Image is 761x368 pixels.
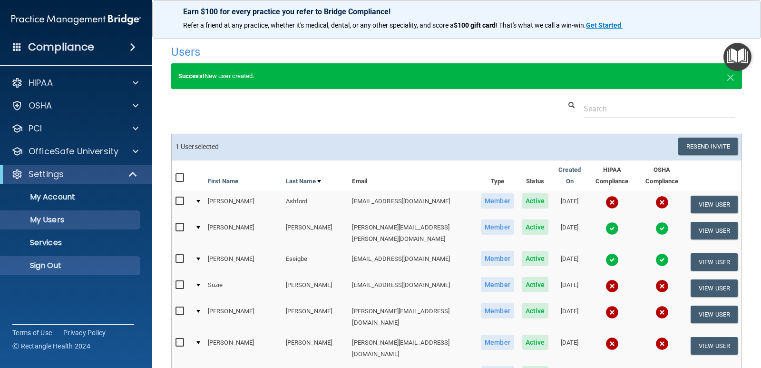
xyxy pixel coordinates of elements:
td: [PERSON_NAME] [204,191,282,218]
span: Member [481,303,514,318]
img: cross.ca9f0e7f.svg [605,306,619,319]
td: [PERSON_NAME] [282,218,349,249]
input: Search [584,100,735,118]
strong: $100 gift card [454,21,496,29]
img: cross.ca9f0e7f.svg [605,196,619,209]
span: Member [481,335,514,350]
span: Member [481,219,514,235]
a: Last Name [286,176,321,187]
a: OSHA [11,100,138,111]
img: tick.e7d51cea.svg [605,253,619,267]
div: New user created. [171,63,742,89]
td: Ashford [282,191,349,218]
p: HIPAA [29,77,53,89]
a: OfficeSafe University [11,146,138,157]
td: [DATE] [552,275,586,301]
img: PMB logo [11,10,141,29]
h6: 1 User selected [176,143,449,150]
img: cross.ca9f0e7f.svg [655,337,669,350]
span: Member [481,193,514,209]
td: [EMAIL_ADDRESS][DOMAIN_NAME] [348,275,477,301]
span: Active [522,219,549,235]
p: Earn $100 for every practice you refer to Bridge Compliance! [183,7,730,16]
a: PCI [11,123,138,134]
img: cross.ca9f0e7f.svg [605,279,619,293]
a: First Name [208,176,238,187]
td: [EMAIL_ADDRESS][DOMAIN_NAME] [348,249,477,275]
th: HIPAA Compliance [587,160,637,191]
span: Active [522,335,549,350]
td: [PERSON_NAME][EMAIL_ADDRESS][PERSON_NAME][DOMAIN_NAME] [348,218,477,249]
td: Suzie [204,275,282,301]
span: Member [481,277,514,292]
a: Privacy Policy [63,328,106,338]
button: View User [691,253,738,271]
img: cross.ca9f0e7f.svg [605,337,619,350]
span: Ⓒ Rectangle Health 2024 [12,341,90,351]
td: [PERSON_NAME] [204,333,282,364]
span: Active [522,193,549,209]
button: View User [691,306,738,323]
td: [DATE] [552,218,586,249]
button: Resend Invite [678,138,738,155]
span: ! That's what we call a win-win. [496,21,586,29]
img: tick.e7d51cea.svg [655,222,669,235]
p: Sign Out [6,261,136,270]
td: [PERSON_NAME] [204,218,282,249]
td: [PERSON_NAME] [282,333,349,364]
span: Refer a friend at any practice, whether it's medical, dental, or any other speciality, and score a [183,21,454,29]
button: Open Resource Center [723,43,751,71]
p: Services [6,238,136,248]
a: Created On [556,164,583,187]
img: tick.e7d51cea.svg [655,253,669,267]
th: OSHA Compliance [637,160,687,191]
img: cross.ca9f0e7f.svg [655,306,669,319]
th: Status [518,160,553,191]
td: [PERSON_NAME] [282,301,349,333]
h4: Compliance [28,40,94,54]
p: My Users [6,215,136,225]
td: [PERSON_NAME][EMAIL_ADDRESS][DOMAIN_NAME] [348,333,477,364]
td: [PERSON_NAME] [204,301,282,333]
p: OfficeSafe University [29,146,118,157]
span: Active [522,251,549,266]
a: Get Started [586,21,623,29]
td: [DATE] [552,191,586,218]
button: View User [691,222,738,239]
span: Active [522,277,549,292]
a: HIPAA [11,77,138,89]
td: [DATE] [552,301,586,333]
button: View User [691,279,738,297]
img: cross.ca9f0e7f.svg [655,196,669,209]
button: Close [726,70,735,82]
img: cross.ca9f0e7f.svg [655,279,669,293]
p: OSHA [29,100,52,111]
th: Email [348,160,477,191]
p: Settings [29,169,64,180]
td: [PERSON_NAME][EMAIL_ADDRESS][DOMAIN_NAME] [348,301,477,333]
button: View User [691,337,738,355]
strong: Success! [178,72,205,80]
span: Active [522,303,549,318]
h4: Users [171,46,498,58]
td: Eseigbe [282,249,349,275]
span: Member [481,251,514,266]
th: Type [477,160,518,191]
img: tick.e7d51cea.svg [605,222,619,235]
p: My Account [6,192,136,202]
td: [DATE] [552,249,586,275]
strong: Get Started [586,21,621,29]
a: Settings [11,169,138,180]
td: [PERSON_NAME] [282,275,349,301]
span: × [726,67,735,86]
p: PCI [29,123,42,134]
td: [EMAIL_ADDRESS][DOMAIN_NAME] [348,191,477,218]
a: Terms of Use [12,328,52,338]
button: View User [691,196,738,213]
td: [PERSON_NAME] [204,249,282,275]
td: [DATE] [552,333,586,364]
